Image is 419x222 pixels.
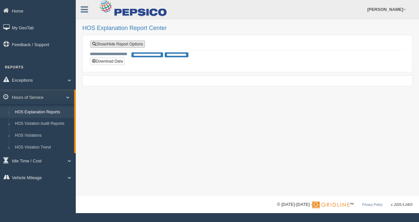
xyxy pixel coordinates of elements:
[12,130,74,142] a: HOS Violations
[12,142,74,153] a: HOS Violation Trend
[391,203,412,207] span: v. 2025.5.2403
[82,25,412,32] h2: HOS Explanation Report Center
[12,118,74,130] a: HOS Violation Audit Reports
[12,106,74,118] a: HOS Explanation Reports
[312,202,349,208] img: Gridline
[90,41,145,48] a: Show/Hide Report Options
[277,201,412,208] div: © [DATE]-[DATE] - ™
[362,203,382,207] a: Privacy Policy
[90,58,125,65] button: Download Data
